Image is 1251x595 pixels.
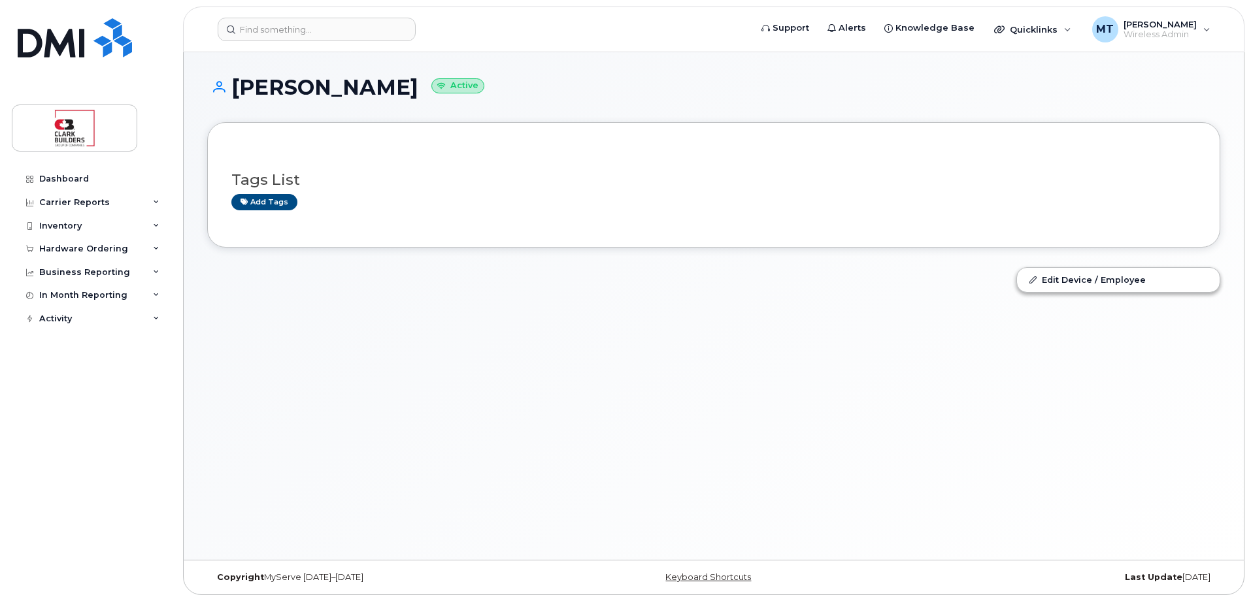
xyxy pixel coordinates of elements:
strong: Copyright [217,572,264,582]
small: Active [431,78,484,93]
div: MyServe [DATE]–[DATE] [207,572,545,583]
a: Add tags [231,194,297,210]
h3: Tags List [231,172,1196,188]
div: [DATE] [882,572,1220,583]
a: Edit Device / Employee [1017,268,1220,291]
a: Keyboard Shortcuts [665,572,751,582]
h1: [PERSON_NAME] [207,76,1220,99]
strong: Last Update [1125,572,1182,582]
